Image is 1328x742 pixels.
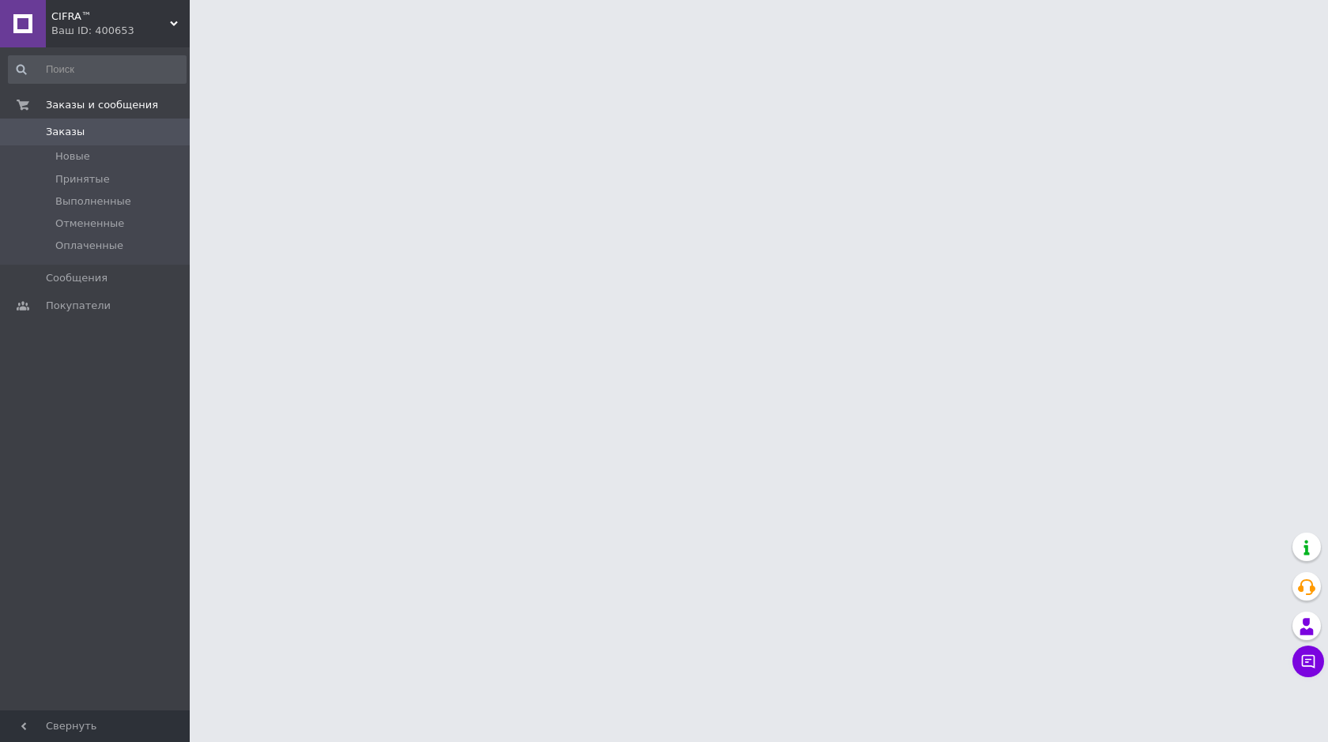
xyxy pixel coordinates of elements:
span: Принятые [55,172,110,186]
span: Сообщения [46,271,108,285]
span: Заказы [46,125,85,139]
span: Выполненные [55,194,131,209]
span: Оплаченные [55,239,123,253]
span: Покупатели [46,299,111,313]
div: Ваш ID: 400653 [51,24,190,38]
button: Чат с покупателем [1292,646,1324,677]
input: Поиск [8,55,187,84]
span: Отмененные [55,217,124,231]
span: CIFRA™ [51,9,170,24]
span: Новые [55,149,90,164]
span: Заказы и сообщения [46,98,158,112]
